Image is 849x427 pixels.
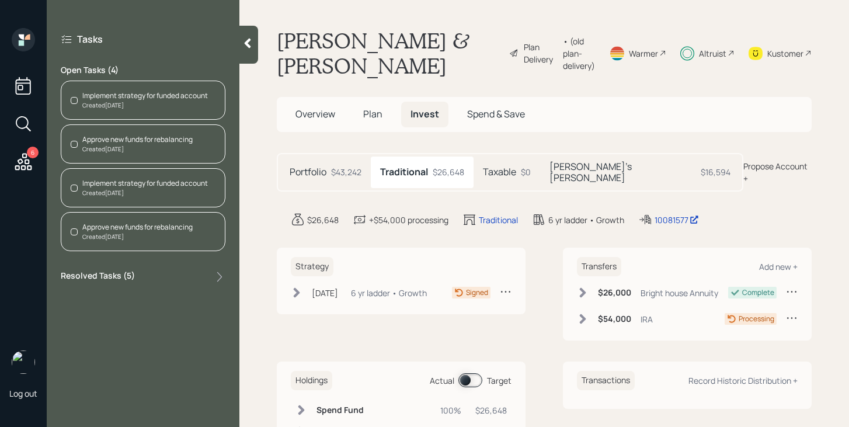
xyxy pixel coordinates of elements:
[524,41,557,65] div: Plan Delivery
[380,166,428,178] h5: Traditional
[759,261,798,272] div: Add new +
[467,107,525,120] span: Spend & Save
[440,404,461,416] div: 100%
[767,47,803,60] div: Kustomer
[521,166,531,178] div: $0
[487,374,512,387] div: Target
[82,178,208,189] div: Implement strategy for funded account
[739,314,774,324] div: Processing
[598,288,631,298] h6: $26,000
[277,28,500,78] h1: [PERSON_NAME] & [PERSON_NAME]
[9,388,37,399] div: Log out
[479,214,518,226] div: Traditional
[629,47,658,60] div: Warmer
[12,350,35,374] img: michael-russo-headshot.png
[82,189,208,197] div: Created [DATE]
[655,214,699,226] div: 10081577
[475,404,507,416] div: $26,648
[82,101,208,110] div: Created [DATE]
[316,405,372,415] h6: Spend Fund
[549,161,696,183] h5: [PERSON_NAME]'s [PERSON_NAME]
[688,375,798,386] div: Record Historic Distribution +
[577,257,621,276] h6: Transfers
[82,91,208,101] div: Implement strategy for funded account
[291,371,332,390] h6: Holdings
[699,47,726,60] div: Altruist
[466,287,488,298] div: Signed
[641,287,718,299] div: Bright house Annuity
[331,166,361,178] div: $43,242
[27,147,39,158] div: 6
[61,64,225,76] label: Open Tasks ( 4 )
[483,166,516,178] h5: Taxable
[82,232,193,241] div: Created [DATE]
[312,287,338,299] div: [DATE]
[430,374,454,387] div: Actual
[290,166,326,178] h5: Portfolio
[291,257,333,276] h6: Strategy
[548,214,624,226] div: 6 yr ladder • Growth
[598,314,631,324] h6: $54,000
[742,287,774,298] div: Complete
[307,214,339,226] div: $26,648
[77,33,103,46] label: Tasks
[61,270,135,284] label: Resolved Tasks ( 5 )
[363,107,382,120] span: Plan
[82,222,193,232] div: Approve new funds for rebalancing
[701,166,730,178] div: $16,594
[641,313,653,325] div: IRA
[82,145,193,154] div: Created [DATE]
[295,107,335,120] span: Overview
[743,160,812,185] div: Propose Account +
[369,214,448,226] div: +$54,000 processing
[410,107,439,120] span: Invest
[577,371,635,390] h6: Transactions
[82,134,193,145] div: Approve new funds for rebalancing
[563,35,595,72] div: • (old plan-delivery)
[433,166,464,178] div: $26,648
[351,287,427,299] div: 6 yr ladder • Growth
